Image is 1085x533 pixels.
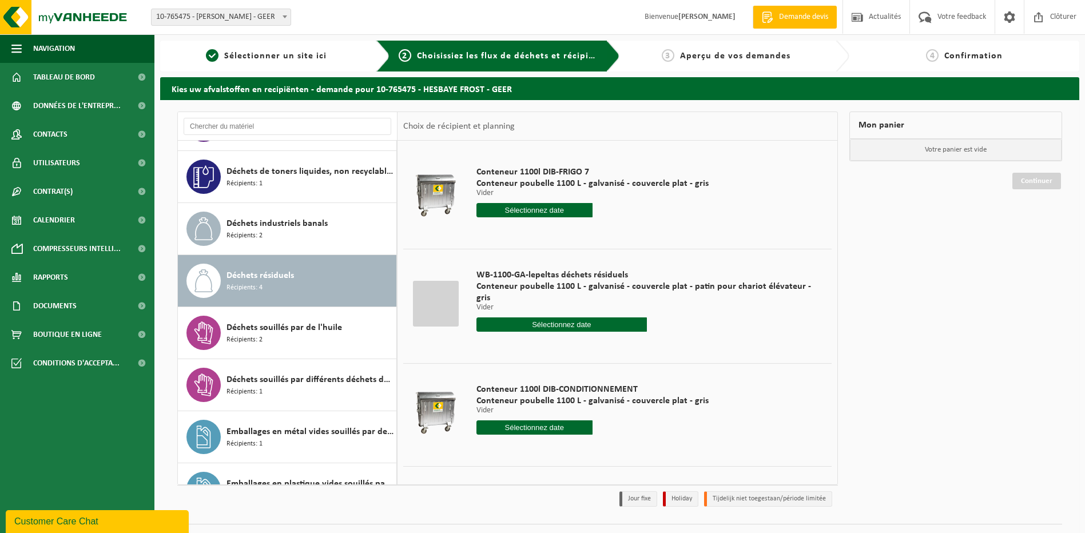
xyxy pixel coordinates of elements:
[33,263,68,292] span: Rapports
[776,11,831,23] span: Demande devis
[152,9,291,25] span: 10-765475 - HESBAYE FROST - GEER
[33,63,95,92] span: Tableau de bord
[226,425,394,439] span: Emballages en métal vides souillés par des substances dangereuses
[178,307,397,359] button: Déchets souillés par de l'huile Récipients: 2
[178,463,397,515] button: Emballages en plastique vides souillés par des substances dangereuses
[680,51,790,61] span: Aperçu de vos demandes
[1012,173,1061,189] a: Continuer
[33,92,121,120] span: Données de l'entrepr...
[226,283,263,293] span: Récipients: 4
[226,439,263,450] span: Récipients: 1
[678,13,736,21] strong: [PERSON_NAME]
[226,477,394,491] span: Emballages en plastique vides souillés par des substances dangereuses
[476,407,709,415] p: Vider
[476,304,818,312] p: Vider
[704,491,832,507] li: Tijdelijk niet toegestaan/période limitée
[226,335,263,345] span: Récipients: 2
[178,151,397,203] button: Déchets de toners liquides, non recyclable, dangereux Récipients: 1
[398,112,520,141] div: Choix de récipient et planning
[417,51,607,61] span: Choisissiez les flux de déchets et récipients
[476,269,818,281] span: WB-1100-GA-lepeltas déchets résiduels
[619,491,657,507] li: Jour fixe
[476,166,709,178] span: Conteneur 1100l DIB-FRIGO 7
[33,234,121,263] span: Compresseurs intelli...
[226,165,394,178] span: Déchets de toners liquides, non recyclable, dangereux
[399,49,411,62] span: 2
[33,34,75,63] span: Navigation
[476,420,593,435] input: Sélectionnez date
[850,139,1062,161] p: Votre panier est vide
[178,255,397,307] button: Déchets résiduels Récipients: 4
[224,51,327,61] span: Sélectionner un site ici
[663,491,698,507] li: Holiday
[160,77,1079,100] h2: Kies uw afvalstoffen en recipiënten - demande pour 10-765475 - HESBAYE FROST - GEER
[226,178,263,189] span: Récipients: 1
[226,373,394,387] span: Déchets souillés par différents déchets dangereux
[184,118,391,135] input: Chercher du matériel
[476,395,709,407] span: Conteneur poubelle 1100 L - galvanisé - couvercle plat - gris
[33,206,75,234] span: Calendrier
[151,9,291,26] span: 10-765475 - HESBAYE FROST - GEER
[226,217,328,230] span: Déchets industriels banals
[662,49,674,62] span: 3
[178,203,397,255] button: Déchets industriels banals Récipients: 2
[226,230,263,241] span: Récipients: 2
[926,49,939,62] span: 4
[33,292,77,320] span: Documents
[944,51,1003,61] span: Confirmation
[476,317,647,332] input: Sélectionnez date
[178,359,397,411] button: Déchets souillés par différents déchets dangereux Récipients: 1
[476,178,709,189] span: Conteneur poubelle 1100 L - galvanisé - couvercle plat - gris
[33,149,80,177] span: Utilisateurs
[33,120,67,149] span: Contacts
[476,384,709,395] span: Conteneur 1100l DIB-CONDITIONNEMENT
[226,321,342,335] span: Déchets souillés par de l'huile
[849,112,1062,139] div: Mon panier
[476,189,709,197] p: Vider
[226,387,263,397] span: Récipients: 1
[6,508,191,533] iframe: chat widget
[178,411,397,463] button: Emballages en métal vides souillés par des substances dangereuses Récipients: 1
[476,281,818,304] span: Conteneur poubelle 1100 L - galvanisé - couvercle plat - patin pour chariot élévateur - gris
[33,320,102,349] span: Boutique en ligne
[753,6,837,29] a: Demande devis
[206,49,218,62] span: 1
[33,177,73,206] span: Contrat(s)
[226,269,294,283] span: Déchets résiduels
[166,49,367,63] a: 1Sélectionner un site ici
[33,349,120,377] span: Conditions d'accepta...
[476,203,593,217] input: Sélectionnez date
